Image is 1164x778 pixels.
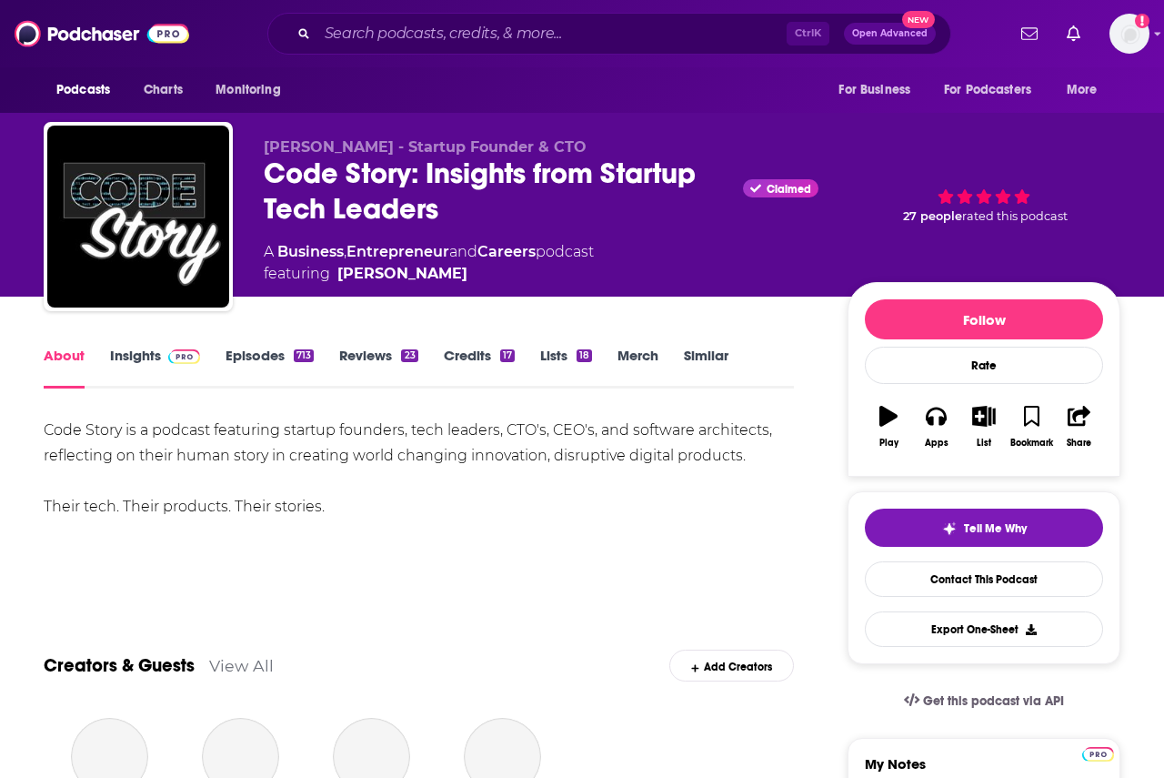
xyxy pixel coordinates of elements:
span: Open Advanced [852,29,928,38]
span: More [1067,77,1098,103]
a: Show notifications dropdown [1059,18,1088,49]
div: Share [1067,438,1091,449]
a: Get this podcast via API [889,679,1079,723]
button: Play [865,394,912,460]
a: Careers [477,243,536,260]
a: Pro website [1082,744,1114,762]
button: Apps [912,394,959,460]
svg: Add a profile image [1135,14,1149,28]
div: Add Creators [669,650,794,682]
a: Merch [617,347,658,389]
a: InsightsPodchaser Pro [110,347,200,389]
a: Episodes713 [226,347,314,389]
button: open menu [203,73,304,107]
span: Get this podcast via API [923,693,1064,709]
a: Creators & Guests [44,654,195,677]
div: Search podcasts, credits, & more... [267,13,951,55]
span: For Business [838,77,910,103]
a: Similar [684,347,728,389]
img: Podchaser Pro [1082,747,1114,762]
div: Play [879,438,898,449]
span: Tell Me Why [964,521,1027,536]
button: tell me why sparkleTell Me Why [865,509,1103,547]
span: Claimed [767,185,811,194]
span: , [344,243,346,260]
button: open menu [826,73,933,107]
button: open menu [932,73,1058,107]
img: Code Story: Insights from Startup Tech Leaders [47,126,229,308]
button: Bookmark [1008,394,1055,460]
img: User Profile [1109,14,1149,54]
a: Contact This Podcast [865,561,1103,597]
a: Show notifications dropdown [1014,18,1045,49]
span: featuring [264,263,594,285]
div: 18 [577,349,592,362]
div: 17 [500,349,515,362]
div: Code Story is a podcast featuring startup founders, tech leaders, CTO's, CEO's, and software arch... [44,418,794,520]
a: Credits17 [444,347,515,389]
a: Entrepreneur [346,243,449,260]
span: rated this podcast [962,209,1068,223]
span: For Podcasters [944,77,1031,103]
span: Ctrl K [787,22,829,45]
button: open menu [44,73,134,107]
button: Open AdvancedNew [844,23,936,45]
span: Logged in as audreytaylor13 [1109,14,1149,54]
div: 27 peoplerated this podcast [848,138,1120,252]
a: View All [209,656,274,675]
a: About [44,347,85,389]
button: Share [1056,394,1103,460]
div: Apps [925,438,948,449]
a: Charts [132,73,194,107]
button: List [960,394,1008,460]
a: Noah Labhart [337,263,467,285]
div: List [977,438,991,449]
a: Lists18 [540,347,592,389]
div: 23 [401,349,417,362]
span: 27 people [903,209,962,223]
a: Business [277,243,344,260]
button: Export One-Sheet [865,611,1103,647]
span: and [449,243,477,260]
img: Podchaser - Follow, Share and Rate Podcasts [15,16,189,51]
span: New [902,11,935,28]
span: Charts [144,77,183,103]
div: A podcast [264,241,594,285]
div: 713 [294,349,314,362]
button: Show profile menu [1109,14,1149,54]
span: [PERSON_NAME] - Startup Founder & CTO [264,138,587,156]
div: Rate [865,347,1103,384]
span: Monitoring [216,77,280,103]
span: Podcasts [56,77,110,103]
input: Search podcasts, credits, & more... [317,19,787,48]
img: Podchaser Pro [168,349,200,364]
a: Reviews23 [339,347,417,389]
img: tell me why sparkle [942,521,957,536]
div: Bookmark [1010,438,1053,449]
button: open menu [1054,73,1120,107]
button: Follow [865,299,1103,339]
